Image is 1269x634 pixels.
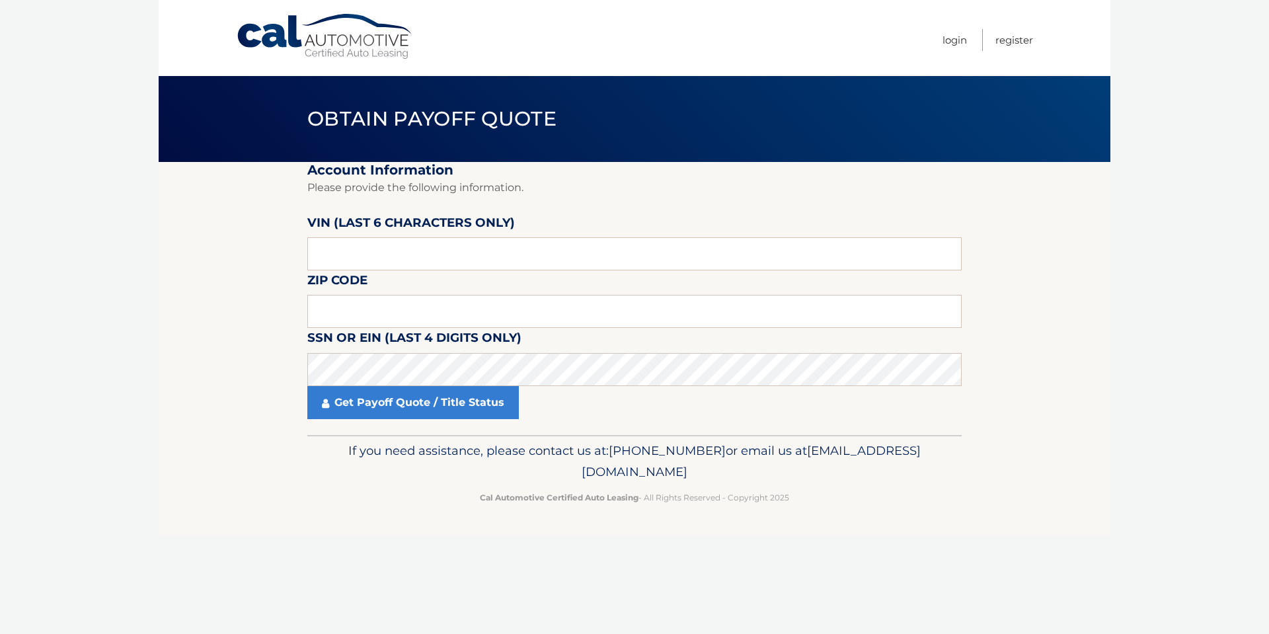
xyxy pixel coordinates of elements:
h2: Account Information [307,162,962,178]
label: Zip Code [307,270,367,295]
a: Register [995,29,1033,51]
a: Cal Automotive [236,13,414,60]
span: Obtain Payoff Quote [307,106,557,131]
a: Login [942,29,967,51]
label: SSN or EIN (last 4 digits only) [307,328,521,352]
span: [PHONE_NUMBER] [609,443,726,458]
strong: Cal Automotive Certified Auto Leasing [480,493,638,502]
p: If you need assistance, please contact us at: or email us at [316,440,953,483]
p: - All Rights Reserved - Copyright 2025 [316,491,953,504]
p: Please provide the following information. [307,178,962,197]
a: Get Payoff Quote / Title Status [307,386,519,419]
label: VIN (last 6 characters only) [307,213,515,237]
